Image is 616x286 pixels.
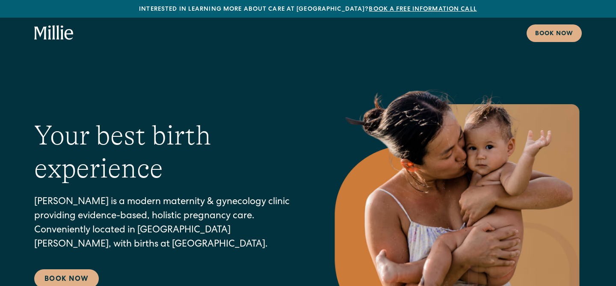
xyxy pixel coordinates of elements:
[34,196,298,252] p: [PERSON_NAME] is a modern maternity & gynecology clinic providing evidence-based, holistic pregna...
[34,119,298,185] h1: Your best birth experience
[527,24,582,42] a: Book now
[369,6,477,12] a: Book a free information call
[535,30,573,39] div: Book now
[34,25,74,41] a: home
